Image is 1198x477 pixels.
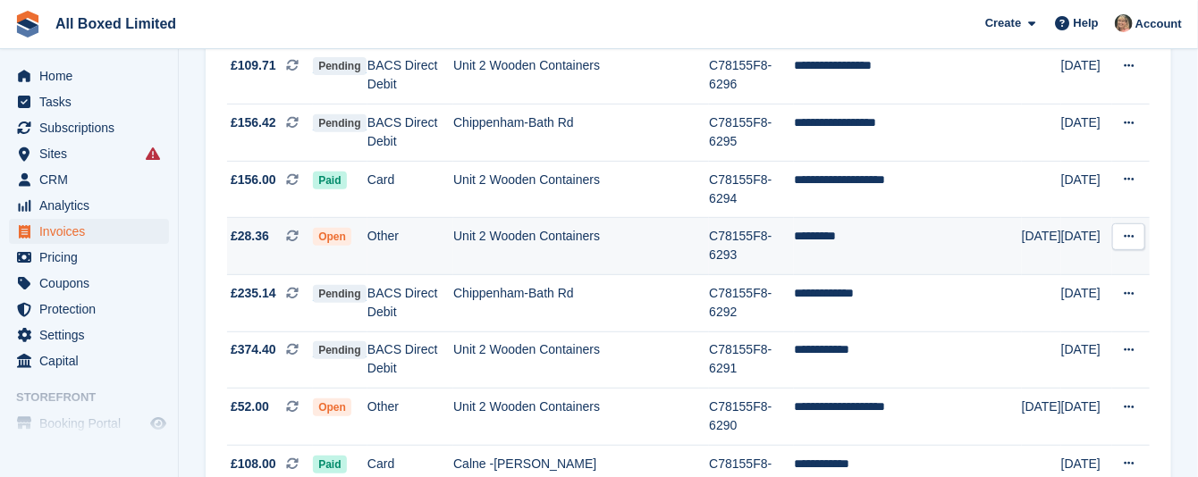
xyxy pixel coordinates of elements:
[313,285,366,303] span: Pending
[231,227,269,246] span: £28.36
[1135,15,1182,33] span: Account
[9,193,169,218] a: menu
[9,271,169,296] a: menu
[39,141,147,166] span: Sites
[9,89,169,114] a: menu
[367,105,453,162] td: BACS Direct Debit
[39,297,147,322] span: Protection
[9,411,169,436] a: menu
[39,348,147,373] span: Capital
[9,63,169,88] a: menu
[231,56,276,75] span: £109.71
[48,9,183,38] a: All Boxed Limited
[231,113,276,132] span: £156.42
[1061,47,1112,105] td: [DATE]
[453,105,709,162] td: Chippenham-Bath Rd
[313,398,351,416] span: Open
[9,115,169,140] a: menu
[148,413,169,434] a: Preview store
[39,63,147,88] span: Home
[9,141,169,166] a: menu
[367,389,453,446] td: Other
[39,89,147,114] span: Tasks
[313,114,366,132] span: Pending
[9,297,169,322] a: menu
[453,47,709,105] td: Unit 2 Wooden Containers
[1022,389,1061,446] td: [DATE]
[313,228,351,246] span: Open
[231,284,276,303] span: £235.14
[313,57,366,75] span: Pending
[39,245,147,270] span: Pricing
[231,397,269,416] span: £52.00
[231,171,276,189] span: £156.00
[367,161,453,218] td: Card
[231,455,276,473] span: £108.00
[146,146,160,161] i: Smart entry sync failures have occurred
[1115,14,1133,32] img: Sandie Mills
[39,167,147,192] span: CRM
[9,322,169,347] a: menu
[9,219,169,244] a: menu
[1022,218,1061,275] td: [DATE]
[709,105,794,162] td: C78155F8-6295
[1061,161,1112,218] td: [DATE]
[1061,389,1112,446] td: [DATE]
[985,14,1021,32] span: Create
[39,411,147,436] span: Booking Portal
[313,172,346,189] span: Paid
[367,47,453,105] td: BACS Direct Debit
[1061,218,1112,275] td: [DATE]
[313,341,366,359] span: Pending
[39,271,147,296] span: Coupons
[367,218,453,275] td: Other
[709,47,794,105] td: C78155F8-6296
[709,275,794,332] td: C78155F8-6292
[453,275,709,332] td: Chippenham-Bath Rd
[453,331,709,389] td: Unit 2 Wooden Containers
[313,456,346,473] span: Paid
[9,167,169,192] a: menu
[453,389,709,446] td: Unit 2 Wooden Containers
[367,331,453,389] td: BACS Direct Debit
[14,11,41,38] img: stora-icon-8386f47178a22dfd0bd8f6a31ec36ba5ce8667c1dd55bd0f319d3a0aa187defe.svg
[39,219,147,244] span: Invoices
[9,348,169,373] a: menu
[1061,105,1112,162] td: [DATE]
[709,218,794,275] td: C78155F8-6293
[1061,275,1112,332] td: [DATE]
[453,161,709,218] td: Unit 2 Wooden Containers
[453,218,709,275] td: Unit 2 Wooden Containers
[1074,14,1099,32] span: Help
[39,115,147,140] span: Subscriptions
[709,161,794,218] td: C78155F8-6294
[39,322,147,347] span: Settings
[9,245,169,270] a: menu
[1061,331,1112,389] td: [DATE]
[231,340,276,359] span: £374.40
[709,331,794,389] td: C78155F8-6291
[709,389,794,446] td: C78155F8-6290
[39,193,147,218] span: Analytics
[367,275,453,332] td: BACS Direct Debit
[16,389,178,406] span: Storefront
